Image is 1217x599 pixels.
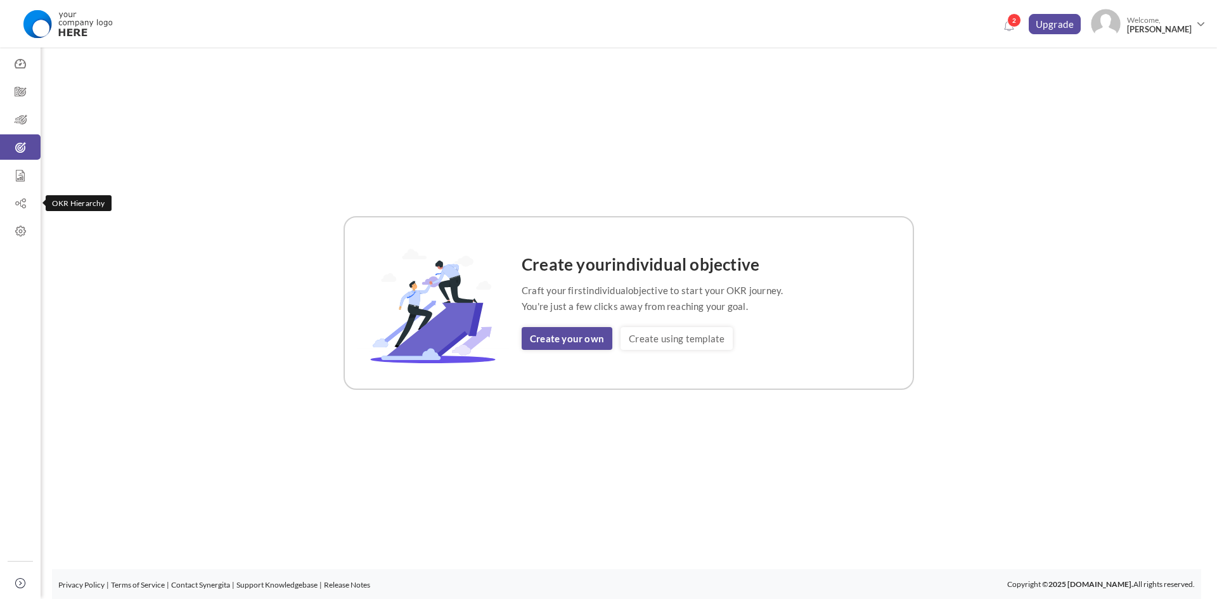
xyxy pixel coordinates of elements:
a: Terms of Service [111,580,165,589]
p: Craft your first objective to start your OKR journey. You're just a few clicks away from reaching... [522,283,783,314]
p: Copyright © All rights reserved. [1007,578,1195,591]
a: Notifications [999,16,1019,37]
span: individual objective [612,254,759,274]
img: OKR-Template-Image.svg [357,243,509,363]
li: | [167,579,169,591]
img: Logo [15,8,120,40]
a: Photo Welcome,[PERSON_NAME] [1086,4,1211,41]
div: OKR Hierarchy [46,195,112,211]
span: 2 [1007,13,1021,27]
li: | [106,579,109,591]
span: [PERSON_NAME] [1127,25,1192,34]
li: | [319,579,322,591]
li: | [232,579,235,591]
a: Support Knowledgebase [236,580,318,589]
a: Privacy Policy [58,580,105,589]
a: Release Notes [324,580,370,589]
h4: Create your [522,255,783,274]
a: Create your own [522,327,612,350]
span: individual [586,285,628,296]
a: Contact Synergita [171,580,230,589]
img: Photo [1091,9,1121,39]
span: Welcome, [1121,9,1195,41]
b: 2025 [DOMAIN_NAME]. [1048,579,1133,589]
a: Create using template [621,327,733,350]
a: Upgrade [1029,14,1081,34]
